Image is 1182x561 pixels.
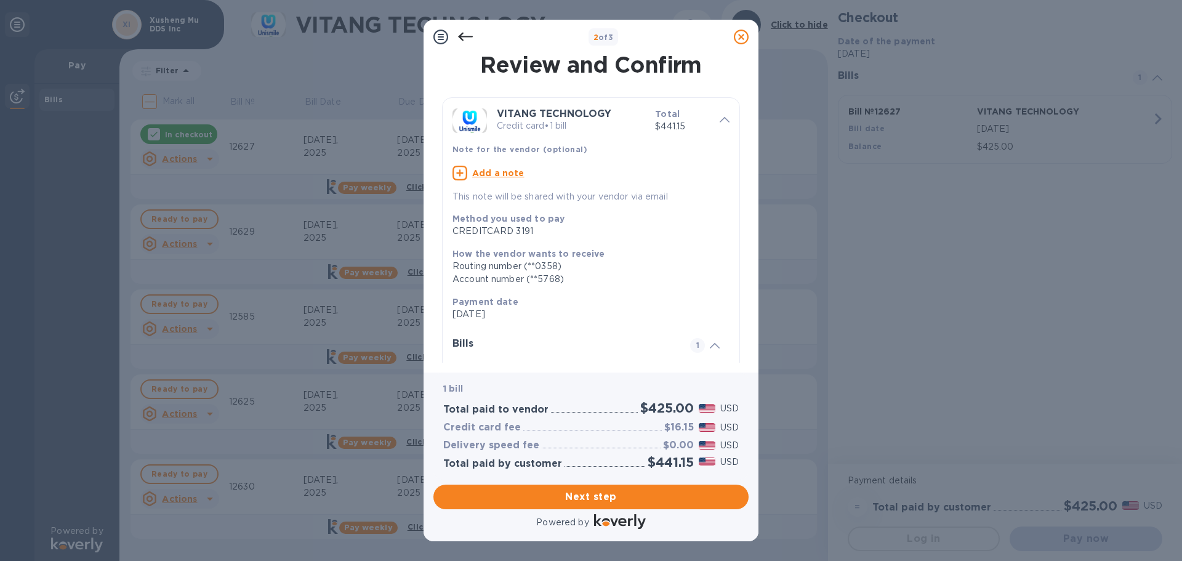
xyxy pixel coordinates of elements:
div: CREDITCARD 3191 [452,225,720,238]
span: 2 [593,33,598,42]
h3: Delivery speed fee [443,440,539,451]
h2: $425.00 [640,400,694,416]
b: of 3 [593,33,614,42]
span: 1 [690,338,705,353]
b: 1 bill [443,384,463,394]
p: USD [720,421,739,434]
h3: Bills [452,338,675,350]
h2: $441.15 [648,454,694,470]
img: Logo [594,514,646,529]
u: Add a note [472,168,525,178]
h1: Review and Confirm [440,52,742,78]
img: USD [699,404,715,413]
b: Method you used to pay [452,214,565,224]
p: $441.15 [655,120,710,133]
h3: Credit card fee [443,422,521,434]
button: Next step [433,485,749,509]
p: Credit card • 1 bill [497,119,645,132]
p: USD [720,402,739,415]
div: Routing number (**0358) [452,260,720,273]
b: How the vendor wants to receive [452,249,605,259]
p: Powered by [536,516,589,529]
img: USD [699,423,715,432]
div: Account number (**5768) [452,273,720,286]
p: USD [720,456,739,469]
h3: Total paid by customer [443,458,562,470]
h3: $16.15 [664,422,694,434]
p: [DATE] [452,308,720,321]
b: VITANG TECHNOLOGY [497,108,611,119]
b: Payment date [452,297,518,307]
div: VITANG TECHNOLOGYCredit card•1 billTotal$441.15Note for the vendor (optional)Add a noteThis note ... [452,108,730,203]
p: This note will be shared with your vendor via email [452,190,730,203]
b: Note for the vendor (optional) [452,145,587,154]
h3: Total paid to vendor [443,404,549,416]
b: Total [655,109,680,119]
img: USD [699,441,715,450]
img: USD [699,458,715,466]
span: Next step [443,490,739,504]
h3: $0.00 [663,440,694,451]
p: USD [720,439,739,452]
